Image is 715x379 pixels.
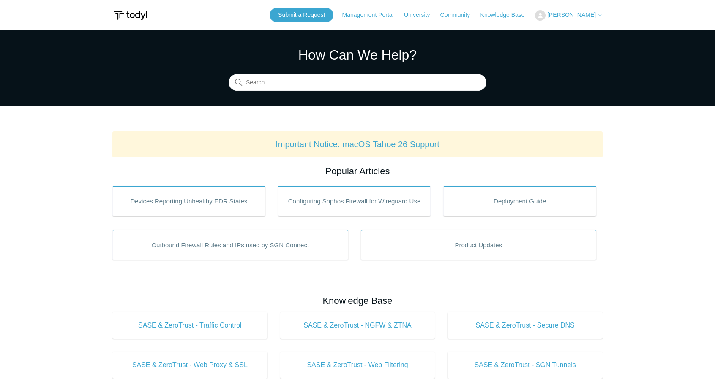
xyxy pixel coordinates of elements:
a: SASE & ZeroTrust - Secure DNS [448,312,603,339]
a: Important Notice: macOS Tahoe 26 Support [276,140,439,149]
span: SASE & ZeroTrust - SGN Tunnels [460,360,590,370]
a: Deployment Guide [443,186,596,216]
span: SASE & ZeroTrust - Web Filtering [293,360,423,370]
a: Product Updates [361,230,597,260]
span: [PERSON_NAME] [547,11,596,18]
button: [PERSON_NAME] [535,10,603,21]
h2: Popular Articles [112,164,603,178]
span: SASE & ZeroTrust - Secure DNS [460,320,590,330]
a: SASE & ZeroTrust - Web Proxy & SSL [112,352,267,379]
a: Devices Reporting Unhealthy EDR States [112,186,265,216]
a: Outbound Firewall Rules and IPs used by SGN Connect [112,230,348,260]
a: Submit a Request [270,8,333,22]
input: Search [229,74,486,91]
a: SASE & ZeroTrust - Web Filtering [280,352,435,379]
a: SASE & ZeroTrust - Traffic Control [112,312,267,339]
a: SASE & ZeroTrust - SGN Tunnels [448,352,603,379]
a: Knowledge Base [480,11,533,19]
h2: Knowledge Base [112,294,603,308]
a: University [404,11,438,19]
img: Todyl Support Center Help Center home page [112,8,148,23]
a: Community [440,11,479,19]
span: SASE & ZeroTrust - Traffic Control [125,320,255,330]
span: SASE & ZeroTrust - Web Proxy & SSL [125,360,255,370]
a: Management Portal [342,11,402,19]
a: SASE & ZeroTrust - NGFW & ZTNA [280,312,435,339]
h1: How Can We Help? [229,45,486,65]
a: Configuring Sophos Firewall for Wireguard Use [278,186,431,216]
span: SASE & ZeroTrust - NGFW & ZTNA [293,320,423,330]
